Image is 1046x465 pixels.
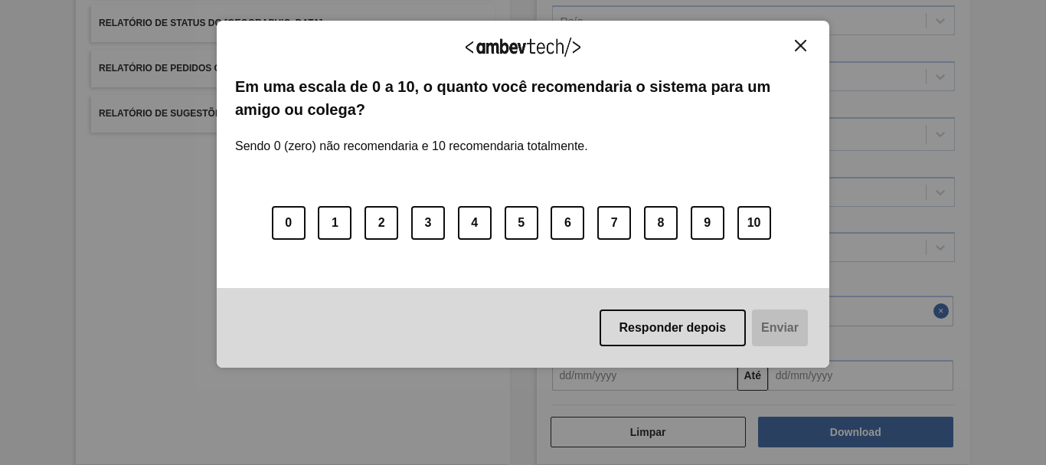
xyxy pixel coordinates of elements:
[235,75,811,122] label: Em uma escala de 0 a 10, o quanto você recomendaria o sistema para um amigo ou colega?
[795,40,806,51] img: Close
[458,206,492,240] button: 4
[505,206,538,240] button: 5
[318,206,351,240] button: 1
[691,206,724,240] button: 9
[272,206,306,240] button: 0
[411,206,445,240] button: 3
[466,38,580,57] img: Logo Ambevtech
[597,206,631,240] button: 7
[790,39,811,52] button: Close
[737,206,771,240] button: 10
[600,309,747,346] button: Responder depois
[644,206,678,240] button: 8
[364,206,398,240] button: 2
[551,206,584,240] button: 6
[235,121,588,153] label: Sendo 0 (zero) não recomendaria e 10 recomendaria totalmente.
